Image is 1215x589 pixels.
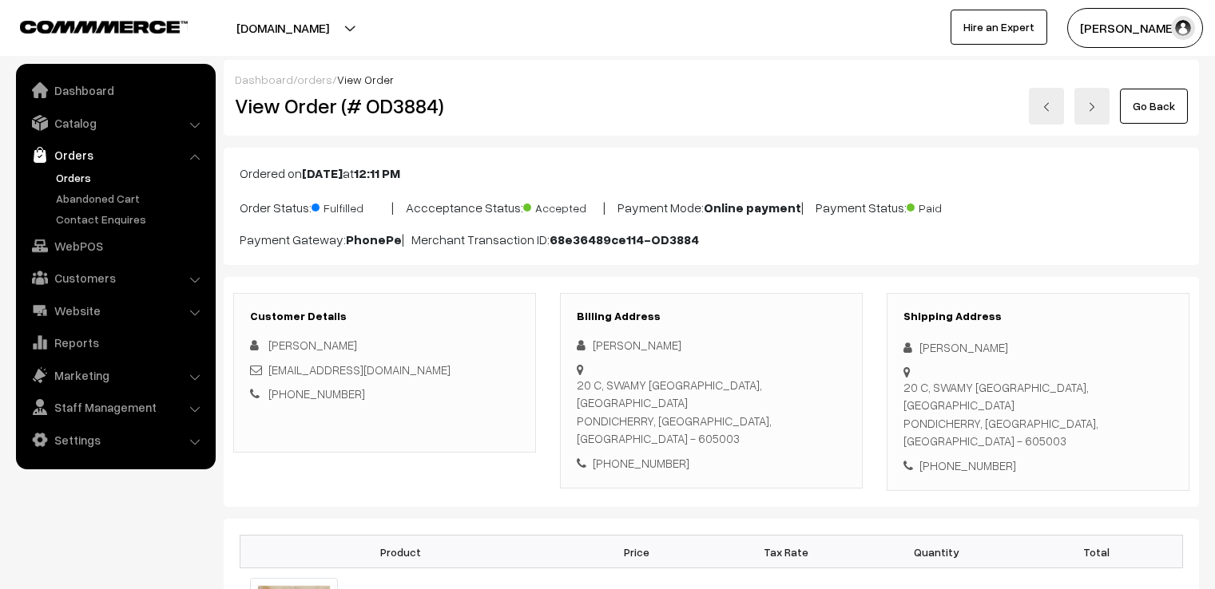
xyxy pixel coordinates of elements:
[20,263,210,292] a: Customers
[297,73,332,86] a: orders
[903,378,1173,450] div: 20 C, SWAMY [GEOGRAPHIC_DATA], [GEOGRAPHIC_DATA] PONDICHERRY, [GEOGRAPHIC_DATA], [GEOGRAPHIC_DATA...
[20,140,210,169] a: Orders
[861,536,1011,568] th: Quantity
[20,296,210,325] a: Website
[577,376,846,448] div: 20 C, SWAMY [GEOGRAPHIC_DATA], [GEOGRAPHIC_DATA] PONDICHERRY, [GEOGRAPHIC_DATA], [GEOGRAPHIC_DATA...
[240,230,1183,249] p: Payment Gateway: | Merchant Transaction ID:
[907,196,987,216] span: Paid
[1120,89,1188,124] a: Go Back
[704,200,801,215] b: Online payment
[20,393,210,421] a: Staff Management
[20,231,210,260] a: WebPOS
[550,231,699,247] b: 68e36489ce114-OD3884
[903,457,1173,475] div: [PHONE_NUMBER]
[577,336,846,354] div: [PERSON_NAME]
[52,190,210,207] a: Abandoned Cart
[268,338,357,352] span: [PERSON_NAME]
[52,211,210,227] a: Contact Enquires
[250,310,519,323] h3: Customer Details
[20,109,210,137] a: Catalog
[354,165,400,181] b: 12:11 PM
[562,536,712,568] th: Price
[235,93,537,118] h2: View Order (# OD3884)
[302,165,343,181] b: [DATE]
[312,196,391,216] span: Fulfilled
[235,71,1188,88] div: / /
[20,76,210,105] a: Dashboard
[903,338,1173,357] div: [PERSON_NAME]
[20,361,210,389] a: Marketing
[240,196,1183,217] p: Order Status: | Accceptance Status: | Payment Mode: | Payment Status:
[1067,8,1203,48] button: [PERSON_NAME]
[240,536,562,568] th: Product
[346,231,402,247] b: PhonePe
[903,310,1173,323] h3: Shipping Address
[20,328,210,357] a: Reports
[20,21,188,33] img: COMMMERCE
[181,8,385,48] button: [DOMAIN_NAME]
[1087,102,1097,112] img: right-arrow.png
[240,164,1183,183] p: Ordered on at
[523,196,603,216] span: Accepted
[951,10,1047,45] a: Hire an Expert
[577,310,846,323] h3: Billing Address
[711,536,861,568] th: Tax Rate
[52,169,210,186] a: Orders
[268,386,365,401] a: [PHONE_NUMBER]
[20,16,160,35] a: COMMMERCE
[1011,536,1183,568] th: Total
[20,425,210,454] a: Settings
[268,362,451,377] a: [EMAIL_ADDRESS][DOMAIN_NAME]
[235,73,293,86] a: Dashboard
[1042,102,1051,112] img: left-arrow.png
[577,454,846,472] div: [PHONE_NUMBER]
[1171,16,1195,40] img: user
[337,73,394,86] span: View Order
